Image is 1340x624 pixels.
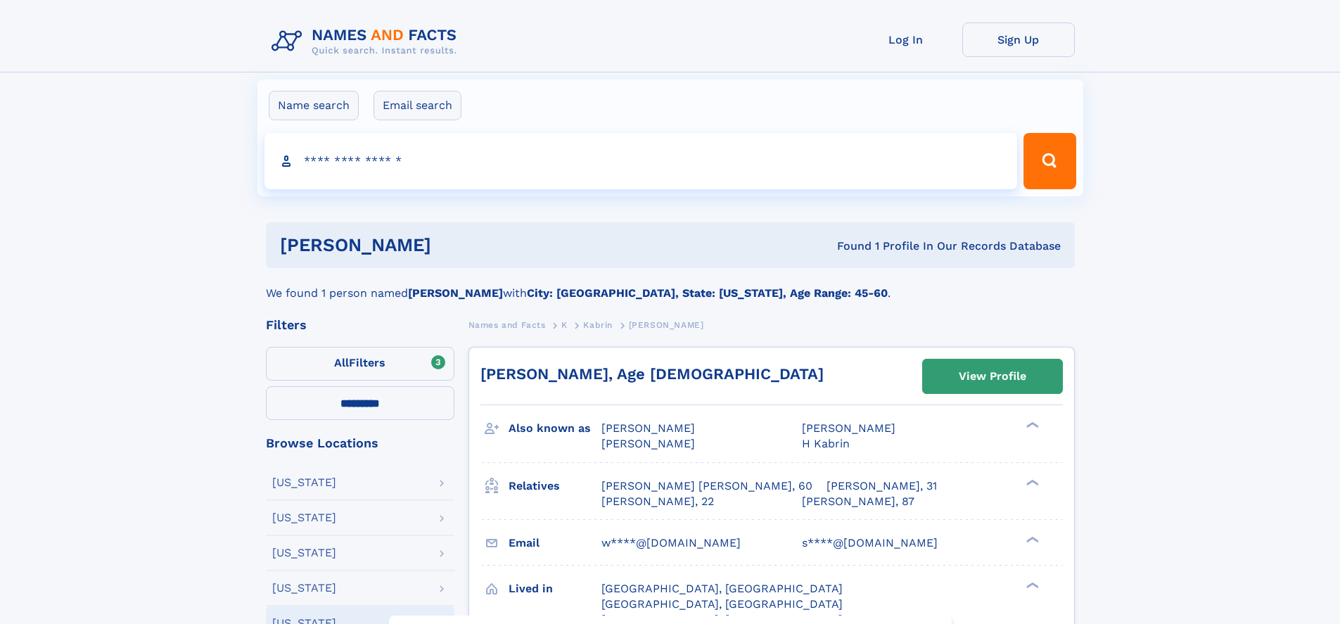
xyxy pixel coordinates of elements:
[266,268,1075,302] div: We found 1 person named with .
[601,437,695,450] span: [PERSON_NAME]
[827,478,937,494] a: [PERSON_NAME], 31
[583,316,613,333] a: Kabrin
[272,512,336,523] div: [US_STATE]
[959,360,1026,393] div: View Profile
[1023,535,1040,544] div: ❯
[1023,580,1040,590] div: ❯
[266,347,454,381] label: Filters
[266,23,468,61] img: Logo Names and Facts
[272,547,336,559] div: [US_STATE]
[509,416,601,440] h3: Also known as
[802,494,914,509] a: [PERSON_NAME], 87
[629,320,704,330] span: [PERSON_NAME]
[480,365,824,383] a: [PERSON_NAME], Age [DEMOGRAPHIC_DATA]
[468,316,546,333] a: Names and Facts
[583,320,613,330] span: Kabrin
[509,531,601,555] h3: Email
[1023,478,1040,487] div: ❯
[280,236,634,254] h1: [PERSON_NAME]
[802,421,895,435] span: [PERSON_NAME]
[1023,421,1040,430] div: ❯
[264,133,1018,189] input: search input
[527,286,888,300] b: City: [GEOGRAPHIC_DATA], State: [US_STATE], Age Range: 45-60
[269,91,359,120] label: Name search
[266,437,454,450] div: Browse Locations
[561,320,568,330] span: K
[374,91,461,120] label: Email search
[509,474,601,498] h3: Relatives
[561,316,568,333] a: K
[334,356,349,369] span: All
[601,478,812,494] a: [PERSON_NAME] [PERSON_NAME], 60
[272,582,336,594] div: [US_STATE]
[923,359,1062,393] a: View Profile
[408,286,503,300] b: [PERSON_NAME]
[601,597,843,611] span: [GEOGRAPHIC_DATA], [GEOGRAPHIC_DATA]
[962,23,1075,57] a: Sign Up
[802,437,850,450] span: H Kabrin
[266,319,454,331] div: Filters
[850,23,962,57] a: Log In
[634,238,1061,254] div: Found 1 Profile In Our Records Database
[601,582,843,595] span: [GEOGRAPHIC_DATA], [GEOGRAPHIC_DATA]
[272,477,336,488] div: [US_STATE]
[509,577,601,601] h3: Lived in
[601,421,695,435] span: [PERSON_NAME]
[601,494,714,509] a: [PERSON_NAME], 22
[1023,133,1076,189] button: Search Button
